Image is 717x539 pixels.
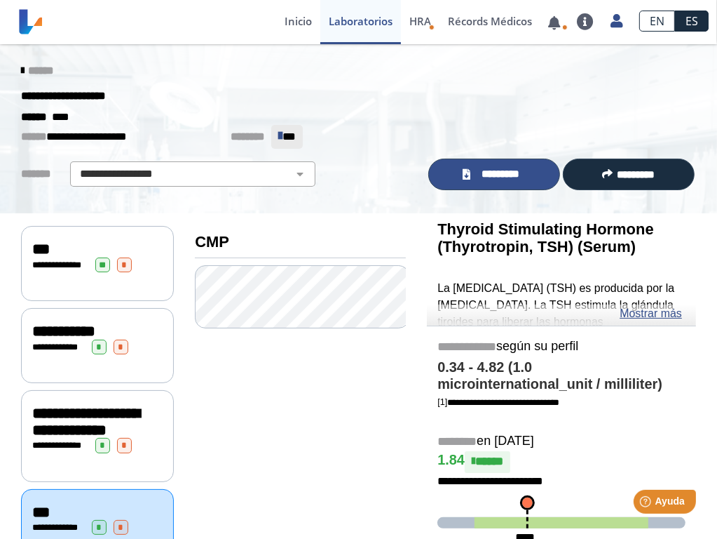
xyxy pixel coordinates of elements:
[409,14,431,28] span: HRA
[437,451,685,472] h4: 1.84
[437,339,685,355] h5: según su perfil
[437,359,685,393] h4: 0.34 - 4.82 (1.0 microinternational_unit / milliliter)
[437,280,685,481] p: La [MEDICAL_DATA] (TSH) es producida por la [MEDICAL_DATA]. La TSH estimula la glándula tiroides ...
[437,434,685,450] h5: en [DATE]
[437,397,559,407] a: [1]
[620,305,682,322] a: Mostrar más
[592,484,702,524] iframe: Help widget launcher
[675,11,709,32] a: ES
[195,233,229,251] b: CMP
[437,220,654,255] b: Thyroid Stimulating Hormone (Thyrotropin, TSH) (Serum)
[639,11,675,32] a: EN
